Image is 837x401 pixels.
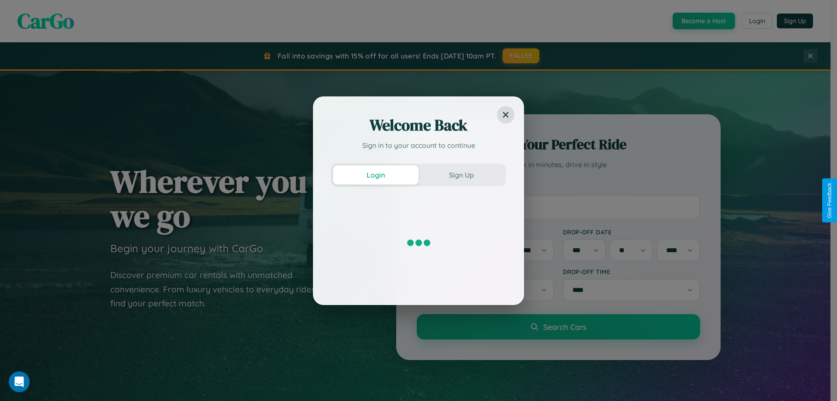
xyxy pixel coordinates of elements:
button: Sign Up [418,165,504,185]
button: Login [333,165,418,185]
div: Give Feedback [827,183,833,218]
p: Sign in to your account to continue [331,140,506,151]
h2: Welcome Back [331,115,506,136]
iframe: Intercom live chat [9,371,30,392]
